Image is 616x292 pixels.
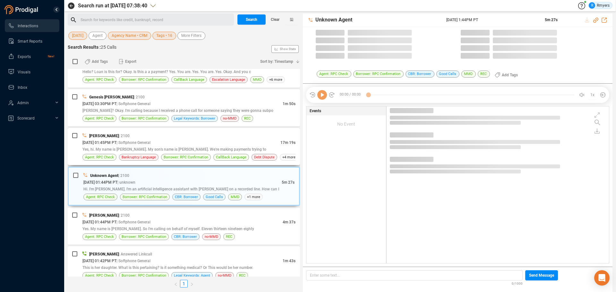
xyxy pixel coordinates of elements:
span: | Softphone General [116,259,150,263]
span: no-MMD [218,272,231,279]
li: Previous Page [172,280,180,288]
button: Tags • 16 [152,32,176,40]
span: Borrower: RPC Confirmation [122,115,166,121]
span: Agent: RPC Check [85,154,114,160]
span: [DATE] 01:45PM PT [82,140,116,145]
span: Interactions [18,24,38,28]
button: Agent [89,32,107,40]
span: REC [239,272,245,279]
li: Exports [5,50,59,63]
span: 0/1000 [512,280,523,286]
span: 5m 27s [545,18,558,22]
span: Admin [17,101,29,105]
span: New! [48,50,54,63]
span: Yes. My name is [PERSON_NAME]. So I'm calling on behalf of myself. Eleven thirteen nineteen eighty [82,227,254,231]
div: No Event [306,115,386,133]
button: More Filters [177,32,205,40]
span: [DATE] 01:42PM PT [82,259,116,263]
button: Search [237,14,266,25]
button: Clear [266,14,285,25]
span: | 2100 [119,213,130,218]
span: [PERSON_NAME] [89,134,119,138]
span: Bankruptcy Language [122,154,156,160]
span: Borrower: RPC Confirmation [122,272,166,279]
a: Visuals [8,65,54,78]
span: 1m 43s [283,259,295,263]
button: 1x [588,90,597,99]
span: Search Results : [68,45,101,50]
button: Add Tags [491,70,522,80]
span: [PERSON_NAME] [89,252,119,256]
span: This is her daughter. What is this pertaining? Is it something medical? Or This would be her number. [82,265,253,270]
span: Sort by: Timestamp [260,56,293,67]
button: right [188,280,196,288]
button: left [172,280,180,288]
span: +6 more [267,76,285,83]
img: prodigal-logo [4,5,40,14]
button: [DATE] [68,32,87,40]
span: Escalation Language [212,77,245,83]
span: Exports [18,54,31,59]
span: | 2100 [118,173,129,178]
span: Agent: RPC Check [85,234,114,240]
button: Sort by: Timestamp [256,56,300,67]
span: +4 more [280,154,298,161]
a: Inbox [8,81,54,94]
span: Clear [271,14,279,25]
span: Inbox [18,85,27,90]
div: Hello? Loan is this for? Okay. Is this a a payment? Yes. You are. Yes. You are. Yes. Okay. And yo... [68,50,300,88]
span: REC [244,115,251,121]
span: Agent: RPC Check [85,115,114,121]
span: no-MMD [205,234,218,240]
span: Search [246,14,257,25]
span: | unknown [117,180,135,185]
span: 25 Calls [101,45,116,50]
span: Hello? Loan is this for? Okay. Is this a a payment? Yes. You are. Yes. You are. Yes. Okay. And you c [82,70,251,74]
span: Agency Name • CRM [112,32,147,40]
span: | Answered Linkcall [119,252,152,256]
span: Borrower: RPC Confirmation [123,194,167,200]
span: MMD [231,194,239,200]
span: right [190,282,194,286]
li: 1 [180,280,188,288]
div: Rmyers [589,2,610,9]
span: Borrower: RPC Confirmation [353,71,404,78]
span: Search run at [DATE] 07:38:40 [78,2,147,10]
span: Unknown Agent [315,16,445,24]
span: 00:00 / 00:00 [335,90,368,100]
button: Send Message [525,270,558,280]
span: [DATE] 01:44PM PT [83,180,117,185]
button: Export [115,56,140,67]
span: MMD [461,71,476,78]
span: Add Tags [92,56,108,67]
span: R [591,2,593,9]
span: no-MMD [223,115,236,121]
span: +1 more [244,194,263,200]
span: MMD [253,77,261,83]
span: Yes, hi. My name is [PERSON_NAME]. My son's name is [PERSON_NAME]. We're making payments trying to [82,147,266,152]
span: Export [125,56,136,67]
span: Agent: RPC Check [317,71,351,78]
span: | Softphone General [116,140,150,145]
span: Debt Dispute [254,154,275,160]
span: Borrower: RPC Confirmation [122,234,166,240]
span: [PERSON_NAME] [89,213,119,218]
span: Events [310,108,321,114]
span: CallBack Language [174,77,204,83]
span: | 2100 [119,134,130,138]
a: ExportsNew! [8,50,54,63]
span: [PERSON_NAME]? Okay. I'm calling because I received a phone call for someone saying they were gon... [82,108,273,113]
span: REC [478,71,490,78]
li: Next Page [188,280,196,288]
span: Good Calls [436,71,459,78]
div: Open Intercom Messenger [594,270,610,286]
span: left [174,282,178,286]
span: Good Calls [206,194,223,200]
span: 1x [590,90,595,100]
span: | 2100 [134,95,145,99]
div: [PERSON_NAME]| 2100[DATE] 01:44PM PT| Softphone General4m 37sYes. My name is [PERSON_NAME]. So I'... [68,207,300,245]
span: REC [226,234,232,240]
span: [DATE] 1:44PM PT [446,17,537,23]
span: More Filters [181,32,201,40]
span: Agent: RPC Check [85,272,114,279]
